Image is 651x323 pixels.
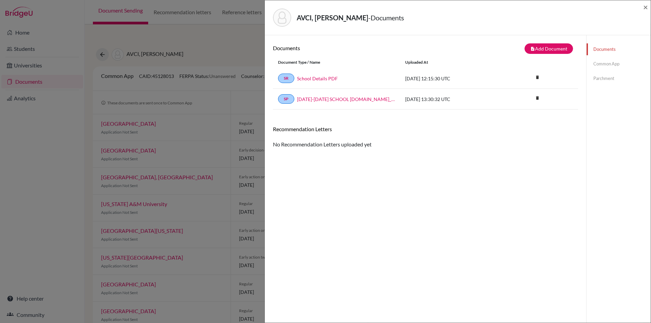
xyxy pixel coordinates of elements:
i: note_add [530,46,535,51]
a: SR [278,74,294,83]
div: Uploaded at [400,59,502,65]
i: delete [532,72,542,82]
a: SP [278,94,294,104]
button: note_addAdd Document [525,43,573,54]
div: [DATE] 13:30:32 UTC [400,96,502,103]
a: Common App [587,58,651,70]
div: [DATE] 12:15:30 UTC [400,75,502,82]
a: Parchment [587,73,651,84]
span: - Documents [368,14,404,22]
div: Document Type / Name [273,59,400,65]
div: No Recommendation Letters uploaded yet [273,126,578,148]
span: × [643,2,648,12]
h6: Documents [273,45,426,51]
i: delete [532,93,542,103]
a: Documents [587,43,651,55]
strong: AVCI, [PERSON_NAME] [297,14,368,22]
a: delete [532,73,542,82]
a: [DATE]-[DATE] SCHOOL [DOMAIN_NAME]_wide [297,96,395,103]
button: Close [643,3,648,11]
a: School Details PDF [297,75,338,82]
a: delete [532,94,542,103]
h6: Recommendation Letters [273,126,578,132]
